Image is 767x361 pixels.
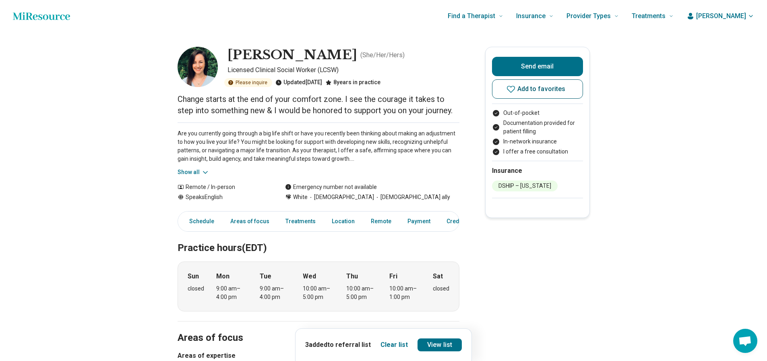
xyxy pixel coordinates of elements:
span: [PERSON_NAME] [696,11,746,21]
div: 9:00 am – 4:00 pm [216,284,247,301]
p: 3 added [305,340,371,350]
div: closed [433,284,449,293]
strong: Sat [433,272,443,281]
span: Find a Therapist [448,10,495,22]
strong: Wed [303,272,316,281]
strong: Fri [389,272,397,281]
button: Add to favorites [492,79,583,99]
a: Treatments [281,213,320,230]
span: White [293,193,308,201]
h2: Areas of focus [178,312,459,345]
span: [DEMOGRAPHIC_DATA] [308,193,374,201]
p: Change starts at the end of your comfort zone. I see the courage it takes to step into something ... [178,93,459,116]
a: Areas of focus [225,213,274,230]
div: Open chat [733,329,757,353]
button: Clear list [380,340,408,350]
div: Speaks English [178,193,269,201]
div: 8 years in practice [325,78,380,87]
div: 10:00 am – 5:00 pm [303,284,334,301]
p: Are you currently going through a big life shift or have you recently been thinking about making ... [178,129,459,163]
div: Please inquire [224,78,272,87]
span: to referral list [327,341,371,349]
div: When does the program meet? [178,261,459,311]
span: Provider Types [566,10,611,22]
img: Christine Schneider, Licensed Clinical Social Worker (LCSW) [178,47,218,87]
a: Home page [13,8,70,24]
li: I offer a free consultation [492,147,583,156]
button: [PERSON_NAME] [686,11,754,21]
strong: Tue [260,272,271,281]
li: Documentation provided for patient filling [492,119,583,136]
span: Treatments [632,10,666,22]
button: Show all [178,168,209,176]
strong: Thu [346,272,358,281]
li: DSHIP – [US_STATE] [492,180,558,191]
div: 10:00 am – 1:00 pm [389,284,420,301]
a: Location [327,213,360,230]
div: Emergency number not available [285,183,377,191]
a: View list [418,338,462,351]
h3: Areas of expertise [178,351,459,361]
span: Insurance [516,10,546,22]
div: 10:00 am – 5:00 pm [346,284,377,301]
ul: Payment options [492,109,583,156]
div: closed [188,284,204,293]
div: Updated [DATE] [275,78,322,87]
p: ( She/Her/Hers ) [360,50,405,60]
h1: [PERSON_NAME] [227,47,357,64]
h2: Practice hours (EDT) [178,222,459,255]
a: Schedule [180,213,219,230]
button: Send email [492,57,583,76]
span: Add to favorites [517,86,566,92]
a: Credentials [442,213,482,230]
strong: Mon [216,272,229,281]
li: In-network insurance [492,137,583,146]
h2: Insurance [492,166,583,176]
p: Licensed Clinical Social Worker (LCSW) [227,65,459,75]
strong: Sun [188,272,199,281]
a: Payment [403,213,435,230]
span: [DEMOGRAPHIC_DATA] ally [374,193,450,201]
a: Remote [366,213,396,230]
li: Out-of-pocket [492,109,583,117]
div: Remote / In-person [178,183,269,191]
div: 9:00 am – 4:00 pm [260,284,291,301]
